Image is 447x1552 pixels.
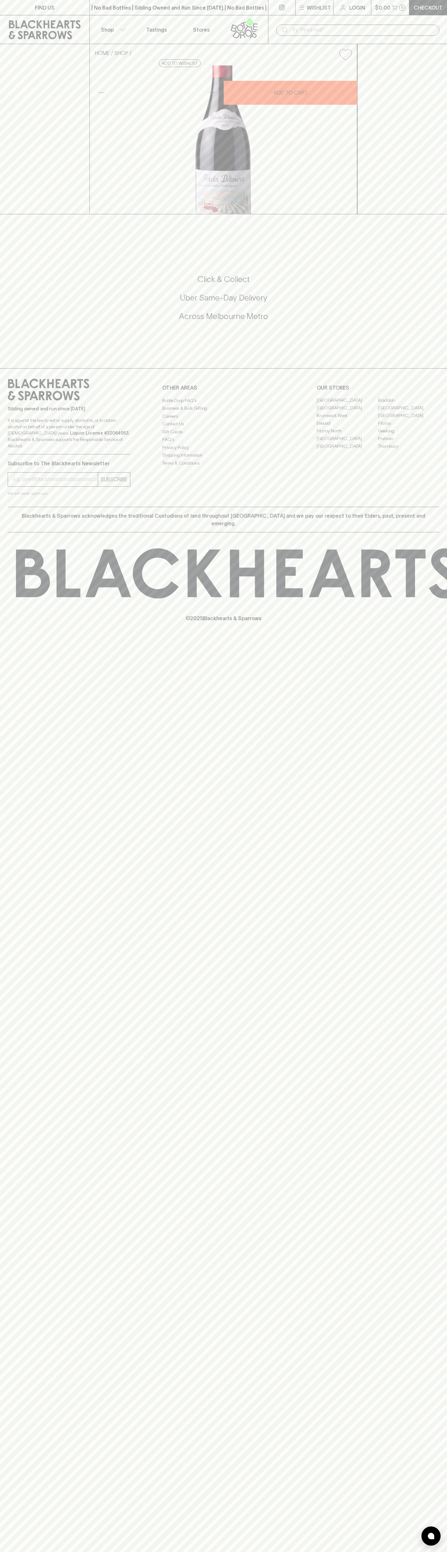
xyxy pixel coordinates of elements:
[428,1533,434,1539] img: bubble-icon
[162,444,285,451] a: Privacy Policy
[274,89,308,96] p: ADD TO CART
[8,274,439,285] h5: Click & Collect
[8,248,439,355] div: Call to action block
[35,4,55,11] p: FIND US
[8,311,439,322] h5: Across Melbourne Metro
[378,397,439,404] a: Braddon
[8,406,130,412] p: Sibling owned and run since [DATE]
[317,412,378,420] a: Brunswick West
[378,435,439,443] a: Prahran
[162,459,285,467] a: Terms & Conditions
[8,460,130,467] p: Subscribe to The Blackhearts Newsletter
[317,384,439,392] p: OUR STORES
[224,81,357,105] button: ADD TO CART
[162,384,285,392] p: OTHER AREAS
[317,427,378,435] a: Fitzroy North
[70,430,129,436] strong: Liquor License #32064953
[162,452,285,459] a: Shipping Information
[162,436,285,444] a: FAQ's
[378,427,439,435] a: Geelong
[90,65,357,214] img: 40911.png
[307,4,331,11] p: Wishlist
[179,15,224,44] a: Stores
[401,6,404,9] p: 0
[317,420,378,427] a: Elwood
[162,412,285,420] a: Careers
[8,417,130,449] p: It is against the law to sell or supply alcohol to, or to obtain alcohol on behalf of a person un...
[375,4,390,11] p: $0.00
[98,473,130,486] button: SUBSCRIBE
[162,405,285,412] a: Business & Bulk Gifting
[101,26,114,34] p: Shop
[317,435,378,443] a: [GEOGRAPHIC_DATA]
[337,47,354,63] button: Add to wishlist
[349,4,365,11] p: Login
[378,420,439,427] a: Fitzroy
[134,15,179,44] a: Tastings
[159,59,201,67] button: Add to wishlist
[162,420,285,428] a: Contact Us
[162,428,285,436] a: Gift Cards
[291,25,434,35] input: Try "Pinot noir"
[317,404,378,412] a: [GEOGRAPHIC_DATA]
[378,404,439,412] a: [GEOGRAPHIC_DATA]
[414,4,443,11] p: Checkout
[317,443,378,450] a: [GEOGRAPHIC_DATA]
[95,50,110,56] a: HOME
[8,293,439,303] h5: Uber Same-Day Delivery
[13,474,98,484] input: e.g. jane@blackheartsandsparrows.com.au
[378,412,439,420] a: [GEOGRAPHIC_DATA]
[146,26,167,34] p: Tastings
[193,26,210,34] p: Stores
[378,443,439,450] a: Thornbury
[114,50,128,56] a: SHOP
[101,475,127,483] p: SUBSCRIBE
[12,512,435,527] p: Blackhearts & Sparrows acknowledges the traditional Custodians of land throughout [GEOGRAPHIC_DAT...
[162,397,285,404] a: Bottle Drop FAQ's
[90,15,135,44] button: Shop
[8,490,130,497] p: We will never spam you
[317,397,378,404] a: [GEOGRAPHIC_DATA]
